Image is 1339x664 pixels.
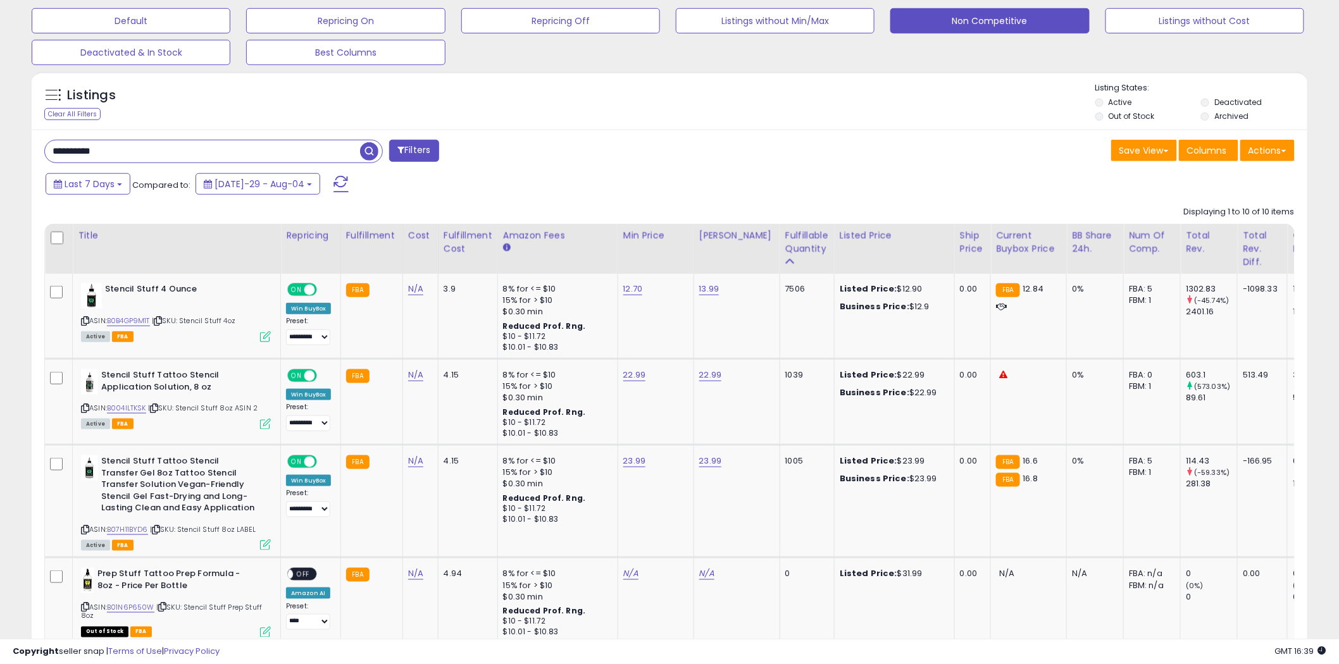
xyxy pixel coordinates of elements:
div: FBM: 1 [1129,467,1171,478]
h5: Listings [67,87,116,104]
b: Business Price: [840,386,909,398]
div: [PERSON_NAME] [699,229,775,242]
label: Deactivated [1214,97,1262,108]
b: Stencil Stuff Tattoo Stencil Transfer Gel 8oz Tattoo Stencil Transfer Solution Vegan-Friendly Ste... [101,455,255,517]
a: N/A [699,567,714,580]
div: Listed Price [840,229,949,242]
label: Active [1109,97,1132,108]
div: $0.30 min [503,306,608,317]
div: Num of Comp. [1129,229,1175,255]
div: FBA: n/a [1129,568,1171,579]
div: FBA: 5 [1129,283,1171,295]
div: 0 [1186,568,1237,579]
div: ASIN: [81,455,271,549]
b: Listed Price: [840,369,897,381]
div: 0.00 [960,369,981,381]
a: N/A [408,369,423,381]
div: Cost [408,229,433,242]
span: OFF [315,457,335,467]
small: FBA [996,455,1019,469]
a: 12.70 [623,283,643,295]
div: FBM: 1 [1129,295,1171,306]
span: | SKU: Stencil Stuff 8oz ASIN 2 [148,403,258,413]
div: $12.9 [840,301,945,312]
div: Current Buybox Price [996,229,1061,255]
label: Archived [1214,111,1249,121]
b: Listed Price: [840,567,897,579]
div: 0.00 [960,455,981,467]
span: Compared to: [132,179,190,191]
span: ON [289,285,304,295]
a: 22.99 [623,369,646,381]
small: (-45.74%) [1194,295,1229,305]
span: OFF [315,285,335,295]
div: Repricing [286,229,335,242]
span: Columns [1187,144,1227,157]
div: 281.38 [1186,478,1237,489]
span: 12.84 [1023,283,1044,295]
span: All listings currently available for purchase on Amazon [81,419,110,429]
b: Stencil Stuff Tattoo Stencil Application Solution, 8 oz [101,369,255,396]
div: $22.99 [840,387,945,398]
div: $10.01 - $10.83 [503,428,608,439]
a: B004ILTKSK [107,403,146,414]
span: OFF [315,371,335,381]
img: 31YI5YmKSuL._SL40_.jpg [81,369,98,395]
div: 8% for <= $10 [503,568,608,579]
a: B01N6P650W [107,602,154,613]
span: ON [289,457,304,467]
span: OFF [293,569,313,580]
div: Clear All Filters [44,108,101,120]
b: Reduced Prof. Rng. [503,605,586,616]
small: FBA [996,283,1019,297]
div: 0.00 [1243,568,1278,579]
div: Min Price [623,229,688,242]
div: $22.99 [840,369,945,381]
div: seller snap | | [13,646,220,658]
span: N/A [999,567,1014,579]
div: 15% for > $10 [503,295,608,306]
div: 0 [785,568,825,579]
div: ASIN: [81,283,271,341]
span: 16.8 [1023,472,1038,484]
img: 41HsydfMBAL._SL40_.jpg [81,568,94,593]
b: Business Price: [840,300,909,312]
b: Listed Price: [840,283,897,295]
button: Repricing Off [461,8,660,34]
b: Reduced Prof. Rng. [503,321,586,331]
button: Listings without Min/Max [676,8,875,34]
button: [DATE]-29 - Aug-04 [196,173,320,195]
a: N/A [408,455,423,467]
div: $0.30 min [503,392,608,403]
div: FBM: 1 [1129,381,1171,392]
div: Preset: [286,489,331,517]
a: Terms of Use [108,645,162,657]
div: $10 - $11.72 [503,417,608,428]
img: 41XmoeMYcXL._SL40_.jpg [81,283,102,309]
span: 2025-08-12 16:39 GMT [1275,645,1326,657]
div: $10.01 - $10.83 [503,514,608,525]
div: $10 - $11.72 [503,331,608,342]
div: -166.95 [1243,455,1278,467]
div: $23.99 [840,455,945,467]
div: Fulfillable Quantity [785,229,829,255]
a: Privacy Policy [164,645,220,657]
b: Reduced Prof. Rng. [503,493,586,503]
small: (573.03%) [1194,381,1230,391]
div: ASIN: [81,568,271,636]
small: FBA [346,283,370,297]
div: $10 - $11.72 [503,503,608,514]
span: All listings currently available for purchase on Amazon [81,540,110,551]
b: Prep Stuff Tattoo Prep Formula - 8oz - Price Per Bottle [97,568,251,594]
div: 0% [1072,283,1114,295]
div: 4.15 [444,369,488,381]
a: 23.99 [623,455,646,467]
b: Business Price: [840,472,909,484]
label: Out of Stock [1109,111,1155,121]
b: Reduced Prof. Rng. [503,407,586,417]
span: | SKU: Stencil Stuff Prep Stuff 8oz [81,602,262,621]
div: 89.61 [1186,392,1237,403]
div: 1302.83 [1186,283,1237,295]
div: Win BuyBox [286,389,331,400]
span: FBA [112,331,134,342]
